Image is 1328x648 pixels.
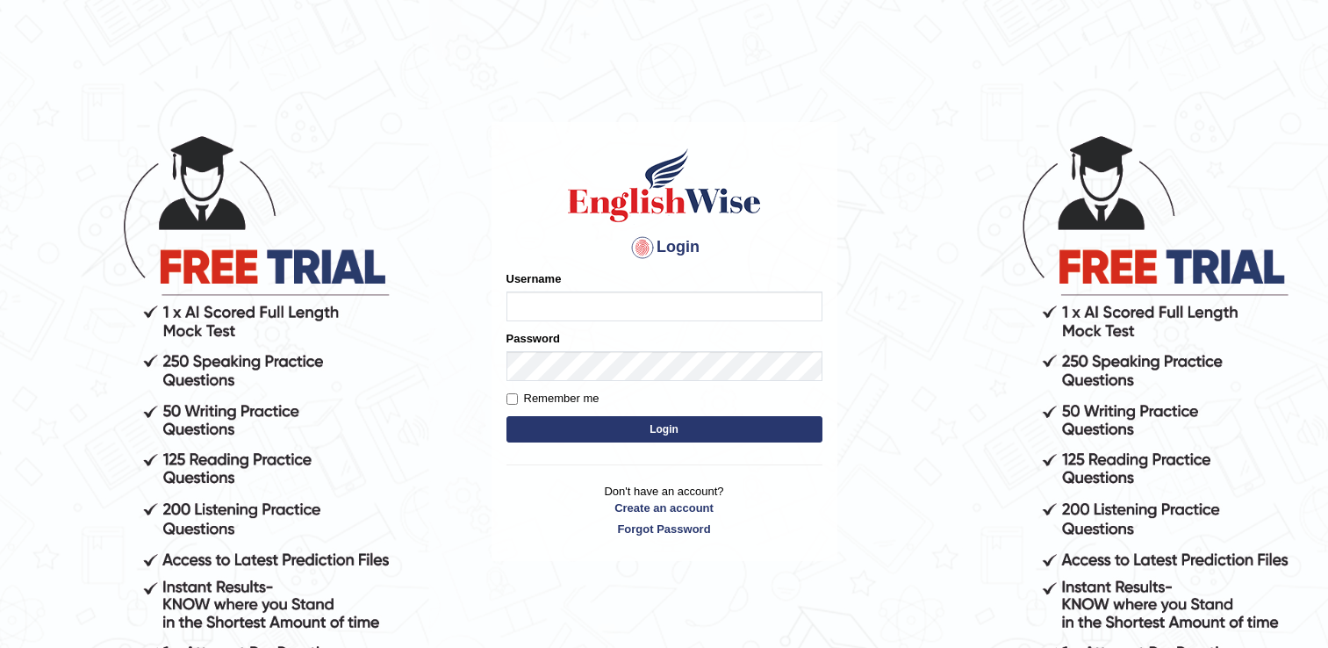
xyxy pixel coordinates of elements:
a: Forgot Password [506,521,822,537]
a: Create an account [506,500,822,516]
img: Logo of English Wise sign in for intelligent practice with AI [564,146,764,225]
h4: Login [506,234,822,262]
p: Don't have an account? [506,483,822,537]
label: Remember me [506,390,599,407]
label: Username [506,270,562,287]
label: Password [506,330,560,347]
button: Login [506,416,822,443]
input: Remember me [506,393,518,405]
